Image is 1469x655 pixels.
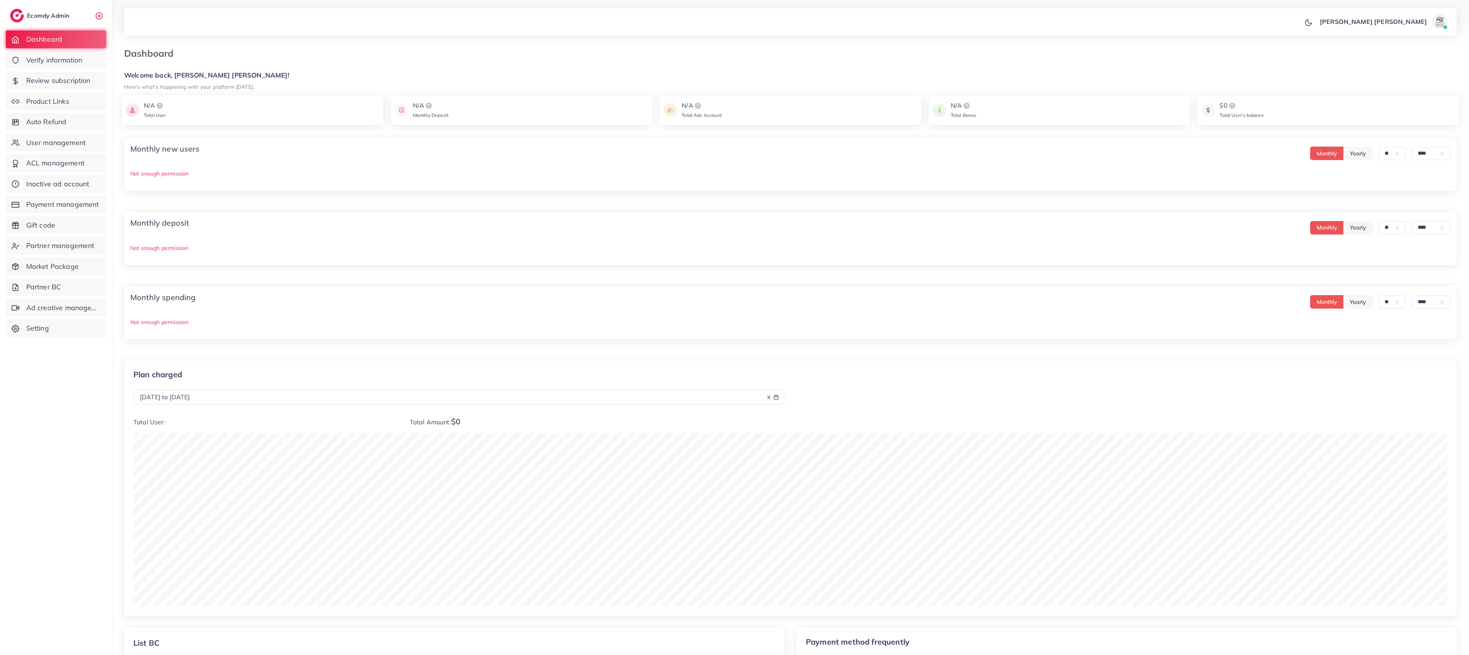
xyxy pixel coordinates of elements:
span: Setting [26,323,49,333]
a: Setting [6,319,106,337]
a: User management [6,134,106,152]
span: Payment management [26,199,99,209]
img: logo [693,101,702,110]
span: ACL management [26,158,84,168]
div: List BC [133,637,160,648]
img: avatar [1432,14,1447,29]
h5: Welcome back, [PERSON_NAME] [PERSON_NAME]! [124,71,1457,79]
span: Ad creative management [26,303,100,313]
img: logo [424,101,433,110]
p: Not enough permission [130,317,1450,327]
button: Monthly [1310,221,1344,235]
img: logo [10,9,24,22]
img: logo [1228,101,1237,110]
h4: Monthly new users [130,144,199,154]
a: Partner management [6,237,106,255]
span: Verify information [26,55,83,65]
span: Partner BC [26,282,61,292]
h4: Monthly deposit [130,218,189,228]
h3: Dashboard [124,48,180,59]
span: Total Ads Account [682,112,722,118]
span: Review subscription [26,76,91,86]
p: Total User: [133,417,398,427]
a: Payment management [6,196,106,213]
p: Not enough permission [130,243,1450,253]
p: [PERSON_NAME] [PERSON_NAME] [1320,17,1427,26]
a: Inactive ad account [6,175,106,193]
p: Not enough permission [130,169,1450,178]
button: Yearly [1343,221,1373,235]
a: Partner BC [6,278,106,296]
p: Total Amount: [410,417,784,427]
small: Here's what's happening with your platform [DATE]. [124,83,254,90]
span: Monthly Deposit [413,112,448,118]
img: logo [962,101,971,110]
img: icon payment [1201,101,1215,119]
span: [DATE] to [DATE] [140,393,190,401]
img: logo [155,101,164,110]
h2: Ecomdy Admin [27,12,71,19]
a: [PERSON_NAME] [PERSON_NAME]avatar [1316,14,1450,29]
img: icon payment [126,101,139,119]
span: User management [26,138,86,148]
span: Market Package [26,262,79,272]
div: N/A [682,101,722,110]
a: logoEcomdy Admin [10,9,71,22]
div: N/A [951,101,977,110]
a: Gift code [6,216,106,234]
p: Payment method frequently [806,637,1230,647]
a: Auto Refund [6,113,106,131]
span: Total Bonus [951,112,977,118]
img: icon payment [933,101,946,119]
button: Yearly [1343,295,1373,309]
a: Product Links [6,93,106,110]
span: Partner management [26,241,94,251]
a: ACL management [6,154,106,172]
div: N/A [413,101,448,110]
a: Verify information [6,51,106,69]
span: Total User’s balance [1220,112,1264,118]
span: Product Links [26,96,69,106]
a: Review subscription [6,72,106,89]
span: Total User [144,112,166,118]
button: Monthly [1310,147,1344,160]
div: N/A [144,101,166,110]
h4: Monthly spending [130,293,196,302]
button: Monthly [1310,295,1344,309]
p: Plan charged [133,370,784,379]
span: $0 [451,417,460,426]
a: Dashboard [6,30,106,48]
a: Ad creative management [6,299,106,317]
button: Yearly [1343,147,1373,160]
img: icon payment [664,101,677,119]
a: Market Package [6,258,106,275]
span: Auto Refund [26,117,67,127]
span: Inactive ad account [26,179,89,189]
div: $0 [1220,101,1264,110]
img: icon payment [395,101,408,119]
span: Dashboard [26,34,62,44]
span: Gift code [26,220,55,230]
